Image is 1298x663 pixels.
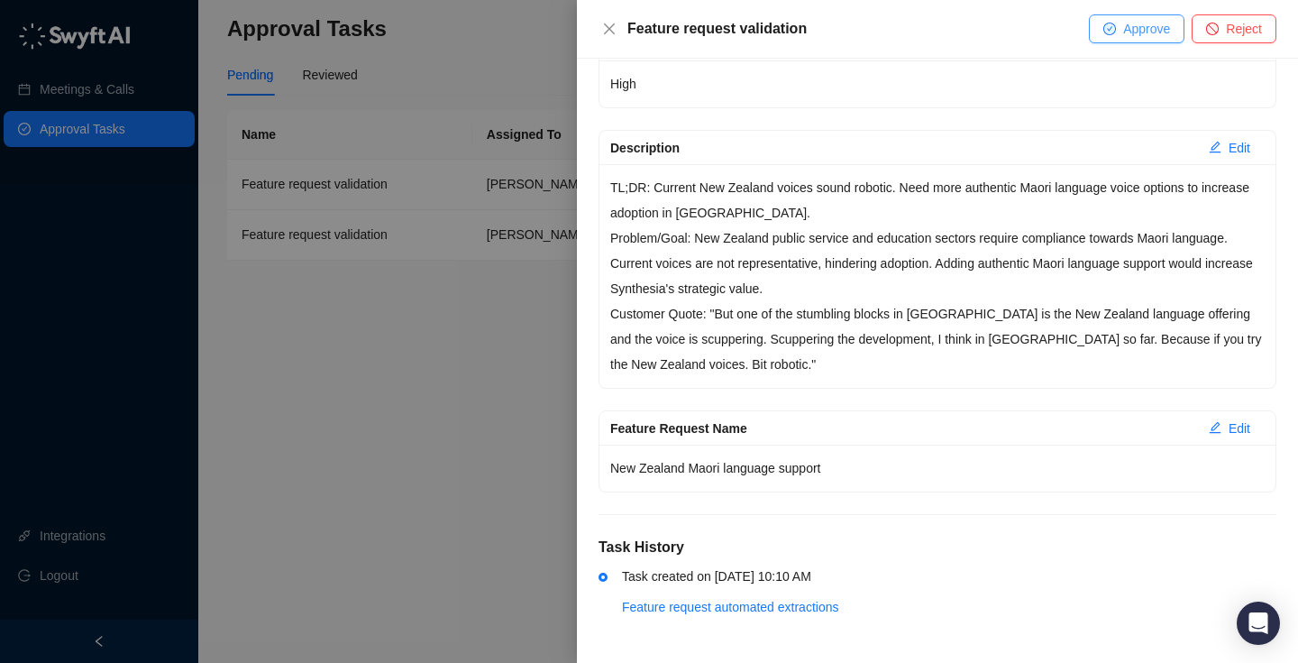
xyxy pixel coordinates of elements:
[1226,19,1262,39] span: Reject
[599,537,1276,558] h5: Task History
[1194,134,1265,162] button: Edit
[1194,414,1265,443] button: Edit
[610,456,1265,481] p: New Zealand Maori language support
[602,22,617,36] span: close
[627,18,1089,40] div: Feature request validation
[1229,419,1250,438] span: Edit
[599,18,620,40] button: Close
[1206,23,1219,35] span: stop
[1192,14,1276,43] button: Reject
[622,569,811,584] span: Task created on [DATE] 10:10 AM
[1123,19,1170,39] span: Approve
[1209,421,1221,434] span: edit
[610,419,1194,438] div: Feature Request Name
[1237,602,1280,645] div: Open Intercom Messenger
[1089,14,1184,43] button: Approve
[610,71,1265,97] p: High
[1229,138,1250,158] span: Edit
[622,600,838,614] a: Feature request automated extractions
[610,301,1265,377] p: Customer Quote: "But one of the stumbling blocks in [GEOGRAPHIC_DATA] is the New Zealand language...
[610,175,1265,226] p: TL;DR: Current New Zealand voices sound robotic. Need more authentic Maori language voice options...
[610,226,1265,301] p: Problem/Goal: New Zealand public service and education sectors require compliance towards Maori l...
[610,138,1194,158] div: Description
[1209,141,1221,153] span: edit
[1103,23,1116,35] span: check-circle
